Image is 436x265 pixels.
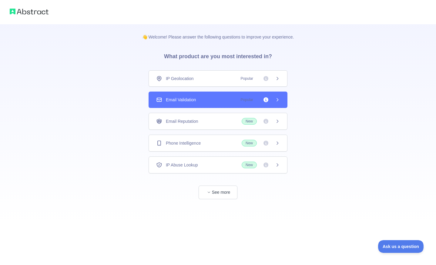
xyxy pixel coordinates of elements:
span: New [242,162,257,168]
button: See more [199,186,237,199]
img: Abstract logo [10,7,49,16]
p: 👋 Welcome! Please answer the following questions to improve your experience. [132,24,304,40]
span: IP Abuse Lookup [166,162,198,168]
span: Email Reputation [166,118,198,124]
span: New [242,118,257,125]
span: IP Geolocation [166,75,194,82]
span: Popular [237,75,257,82]
h3: What product are you most interested in? [154,40,282,70]
span: Phone Intelligence [166,140,201,146]
span: Email Validation [166,97,196,103]
span: New [242,140,257,146]
span: Popular [237,97,257,103]
iframe: Toggle Customer Support [378,240,424,253]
